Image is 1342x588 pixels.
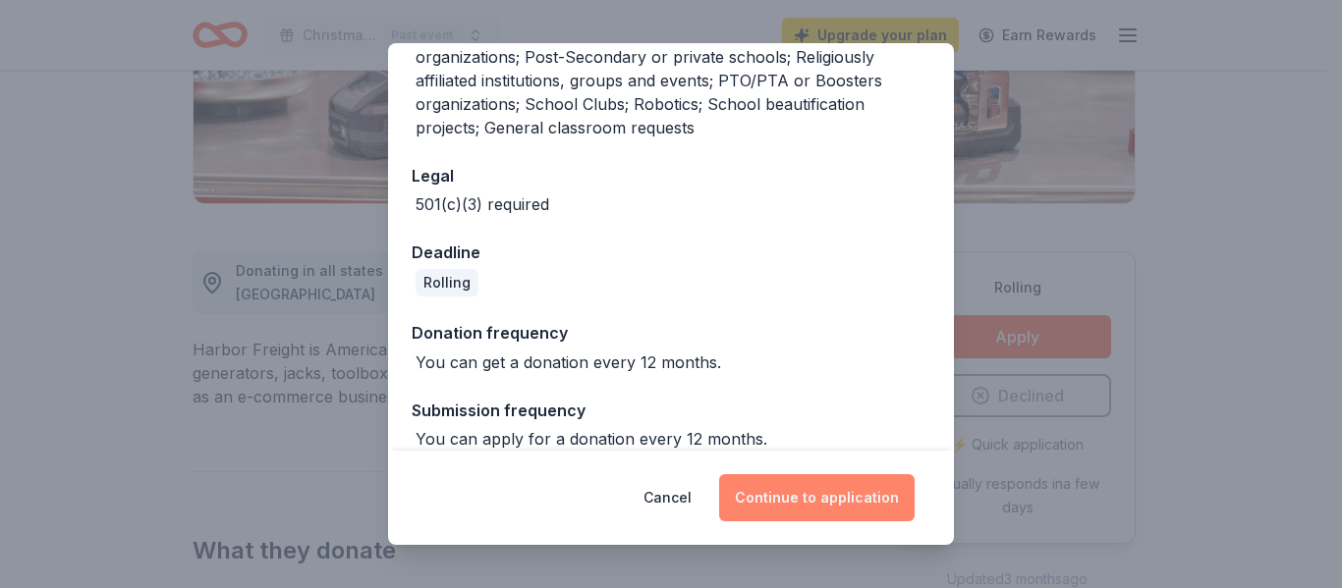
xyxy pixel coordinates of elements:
div: Legal [412,163,930,188]
button: Continue to application [719,474,915,521]
div: Deadline [412,240,930,265]
div: Submission frequency [412,398,930,423]
div: You can get a donation every 12 months. [416,350,721,374]
div: Rolling [416,269,478,296]
div: 501(c)(3) required [416,192,549,216]
div: Donation frequency [412,320,930,346]
button: Cancel [643,474,692,521]
div: You can apply for a donation every 12 months. [416,427,767,451]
